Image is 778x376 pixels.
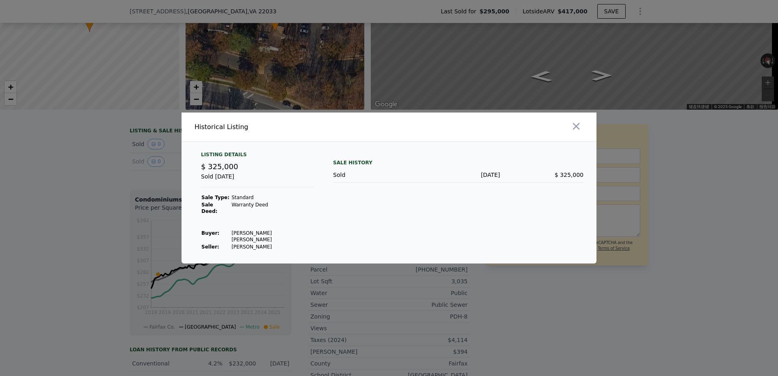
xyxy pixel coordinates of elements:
span: $ 325,000 [201,162,238,171]
strong: Sale Type: [201,195,229,200]
div: Historical Listing [194,122,386,132]
div: Sold [DATE] [201,172,314,187]
td: [PERSON_NAME] [PERSON_NAME] [231,229,314,243]
td: [PERSON_NAME] [231,243,314,251]
div: [DATE] [417,171,500,179]
div: Listing Details [201,151,314,161]
span: $ 325,000 [555,172,583,178]
strong: Sale Deed: [201,202,218,214]
td: Standard [231,194,314,201]
div: Sold [333,171,417,179]
td: Warranty Deed [231,201,314,215]
strong: Seller : [201,244,219,250]
div: Sale History [333,158,583,168]
strong: Buyer : [201,230,219,236]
